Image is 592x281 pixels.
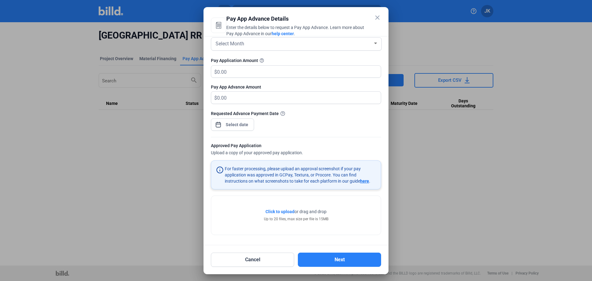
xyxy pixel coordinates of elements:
div: Up to 20 files, max size per file is 15MB [264,216,328,222]
input: 0.00 [217,66,374,78]
span: $ [211,66,217,76]
span: Click to upload [265,209,294,214]
span: $ [211,92,217,102]
span: . [294,31,295,36]
span: or drag and drop [294,209,327,215]
div: Pay App Advance Details [211,14,366,23]
button: Next [298,253,381,267]
div: Pay Application Amount [211,57,381,64]
mat-icon: help_outline [258,57,265,64]
div: Enter the details below to request a Pay App Advance. Learn more about Pay App Advance in our [211,24,366,38]
span: Select Month [216,41,244,47]
a: help center [272,31,294,36]
div: Requested Advance Payment Date [211,110,381,117]
div: Approved Pay Application [211,143,381,150]
div: Pay App Advance Amount [211,84,381,90]
span: here [360,179,369,184]
button: Cancel [211,253,294,267]
input: Select date [224,121,250,128]
button: Open calendar [215,118,221,125]
div: Upload a copy of your approved pay application. [211,143,381,157]
input: 0.00 [217,92,374,104]
div: For faster processing, please upload an approval screenshot if your pay application was approved ... [225,166,376,184]
mat-icon: close [374,14,381,21]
